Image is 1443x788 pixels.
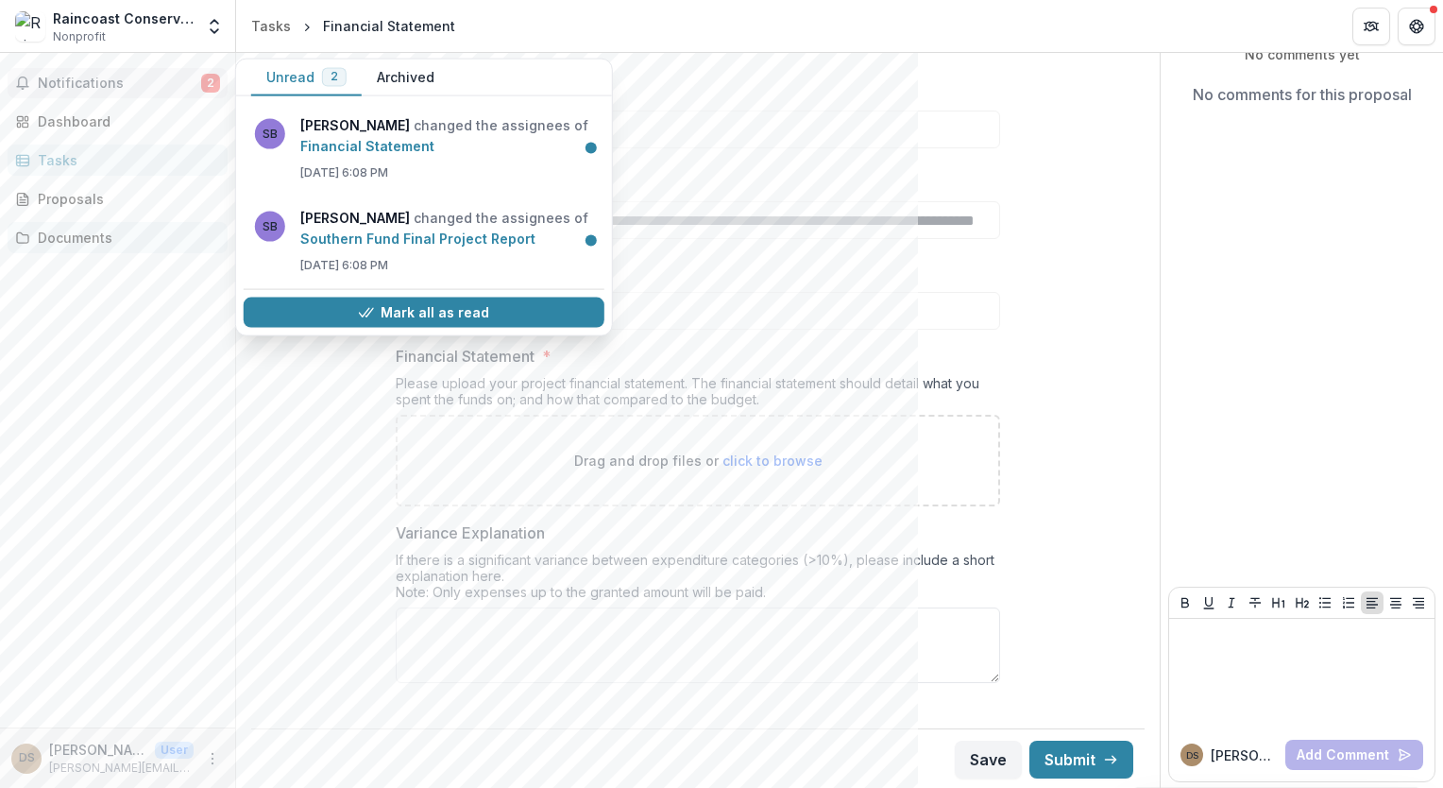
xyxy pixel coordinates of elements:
button: Bullet List [1314,591,1336,614]
button: Get Help [1398,8,1435,45]
button: Open entity switcher [201,8,228,45]
div: Tasks [38,150,212,170]
nav: breadcrumb [244,12,463,40]
p: No comments yet [1176,44,1428,64]
span: Notifications [38,76,201,92]
p: changed the assignees of [300,208,593,249]
button: More [201,747,224,770]
p: Drag and drop files or [574,451,823,471]
button: Add Comment [1285,740,1423,770]
span: Nonprofit [53,28,106,45]
button: Strike [1244,591,1266,614]
a: Tasks [244,12,298,40]
div: Documents [38,228,212,248]
a: Financial Statement [300,138,434,154]
span: 2 [201,74,220,93]
p: [PERSON_NAME][EMAIL_ADDRESS][DOMAIN_NAME] [49,760,194,777]
button: Submit [1029,741,1133,779]
p: No comments for this proposal [1193,83,1412,106]
button: Save [955,741,1022,779]
a: Documents [8,222,228,253]
div: Please upload your project financial statement. The financial statement should detail what you sp... [396,375,1000,415]
p: [PERSON_NAME] [1211,745,1278,765]
a: Tasks [8,145,228,176]
button: Unread [251,60,362,96]
a: Southern Fund Final Project Report [300,231,535,247]
p: [PERSON_NAME] [49,740,147,760]
div: Tasks [251,16,291,36]
button: Align Left [1361,591,1384,614]
div: Financial Statement [323,16,455,36]
div: Dave Scott [1186,751,1198,761]
p: Variance Explanation [396,522,545,544]
div: Dashboard [38,111,212,131]
button: Italicize [1220,591,1243,614]
a: Dashboard [8,106,228,137]
button: Heading 1 [1267,591,1290,614]
button: Partners [1352,8,1390,45]
a: Proposals [8,183,228,214]
button: Archived [362,60,450,96]
button: Bold [1174,591,1197,614]
span: 2 [331,70,338,83]
button: Notifications2 [8,68,228,98]
button: Ordered List [1337,591,1360,614]
p: Financial Statement [396,345,535,368]
button: Underline [1197,591,1220,614]
button: Align Center [1384,591,1407,614]
button: Heading 2 [1291,591,1314,614]
span: click to browse [722,453,823,469]
button: Align Right [1407,591,1430,614]
div: Proposals [38,189,212,209]
div: Dave Scott [19,752,35,764]
div: Raincoast Conservation Foundation [53,9,194,28]
button: Mark all as read [244,298,604,328]
p: User [155,742,194,759]
img: Raincoast Conservation Foundation [15,11,45,42]
div: If there is a significant variance between expenditure categories (>10%), please include a short ... [396,552,1000,608]
p: changed the assignees of [300,115,593,157]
